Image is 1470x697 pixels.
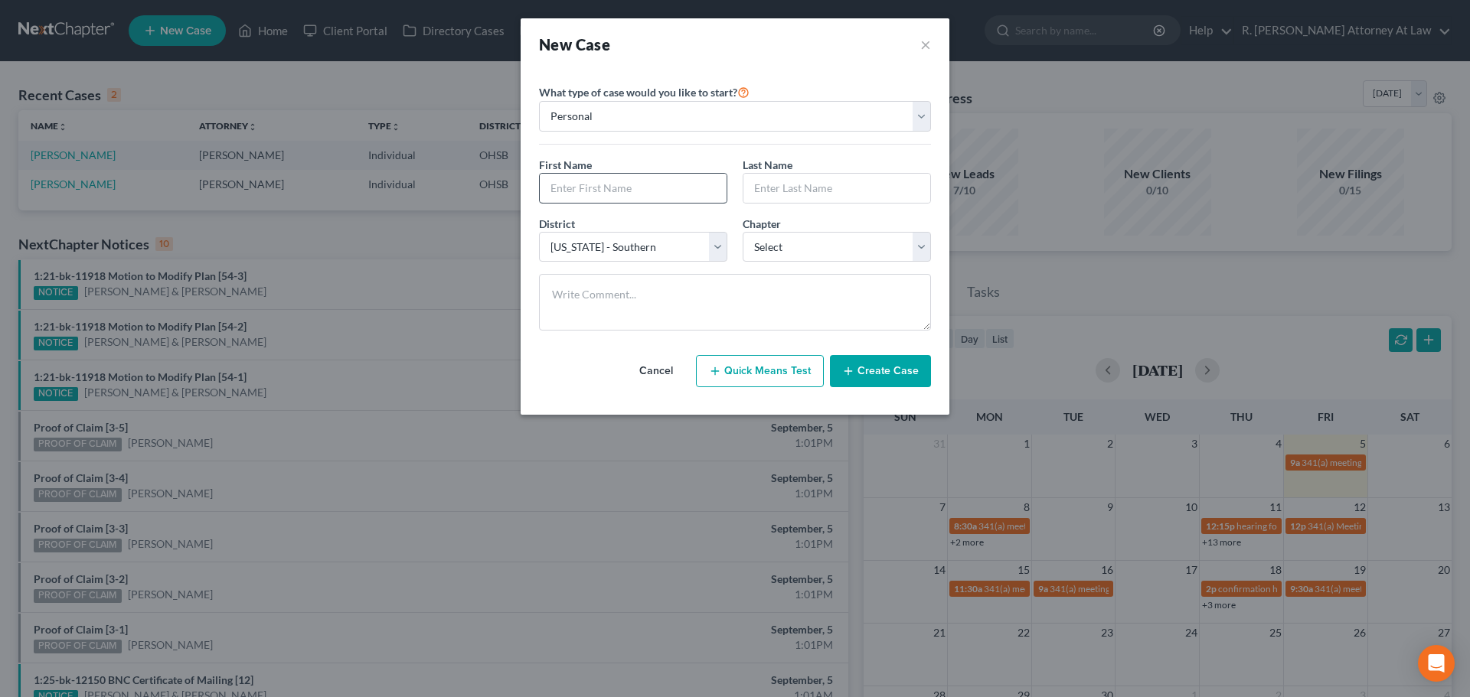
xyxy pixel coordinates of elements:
[540,174,727,203] input: Enter First Name
[830,355,931,387] button: Create Case
[743,174,930,203] input: Enter Last Name
[622,356,690,386] button: Cancel
[539,158,592,171] span: First Name
[743,158,792,171] span: Last Name
[743,217,781,230] span: Chapter
[539,217,575,230] span: District
[539,35,610,54] strong: New Case
[1418,645,1455,682] div: Open Intercom Messenger
[696,355,824,387] button: Quick Means Test
[539,83,750,101] label: What type of case would you like to start?
[920,34,931,55] button: ×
